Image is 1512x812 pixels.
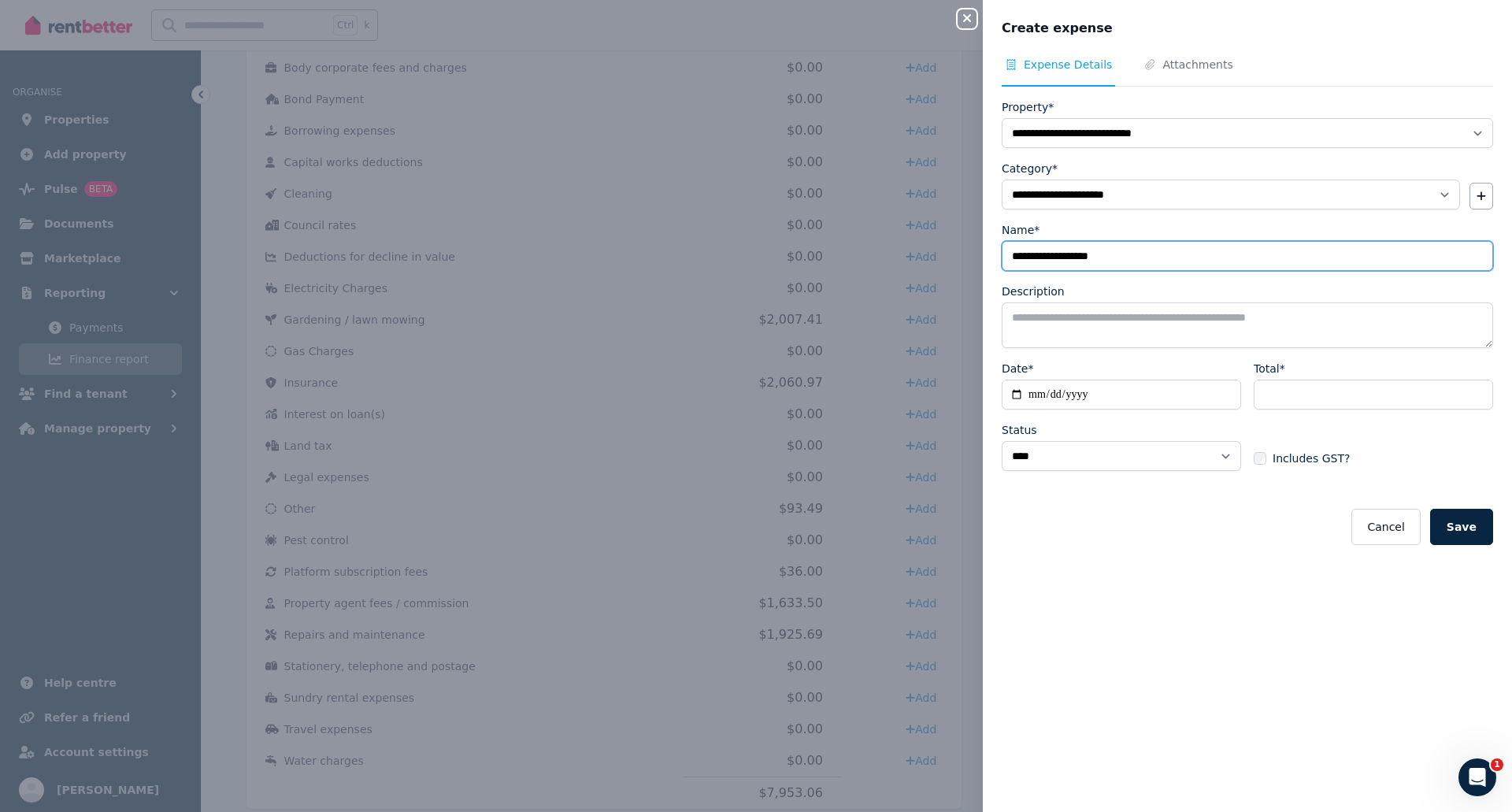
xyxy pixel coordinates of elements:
[1002,161,1058,176] label: Category*
[1002,222,1039,238] label: Name*
[1254,452,1266,465] input: Includes GST?
[1491,758,1503,771] span: 1
[1002,422,1037,438] label: Status
[1254,361,1285,376] label: Total*
[1430,509,1493,545] button: Save
[1002,57,1493,87] nav: Tabs
[1351,509,1420,545] button: Cancel
[1458,758,1496,796] iframe: Intercom live chat
[1273,450,1350,466] span: Includes GST?
[1024,57,1112,72] span: Expense Details
[1002,99,1054,115] label: Property*
[1002,361,1033,376] label: Date*
[1162,57,1232,72] span: Attachments
[1002,19,1113,38] span: Create expense
[1002,284,1065,299] label: Description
